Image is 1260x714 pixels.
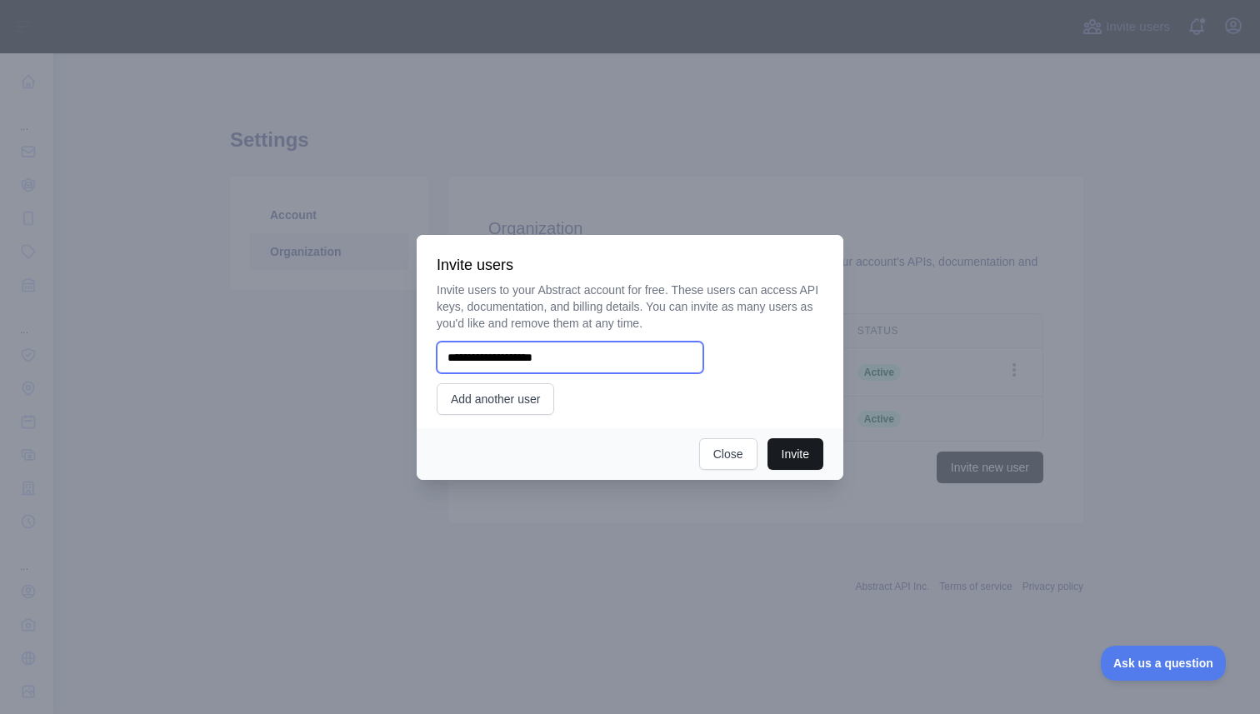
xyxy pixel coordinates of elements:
button: Close [699,438,757,470]
button: Invite [767,438,823,470]
h3: Invite users [437,255,823,275]
p: Invite users to your Abstract account for free. These users can access API keys, documentation, a... [437,282,823,332]
button: Add another user [437,383,554,415]
iframe: Toggle Customer Support [1101,646,1227,681]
